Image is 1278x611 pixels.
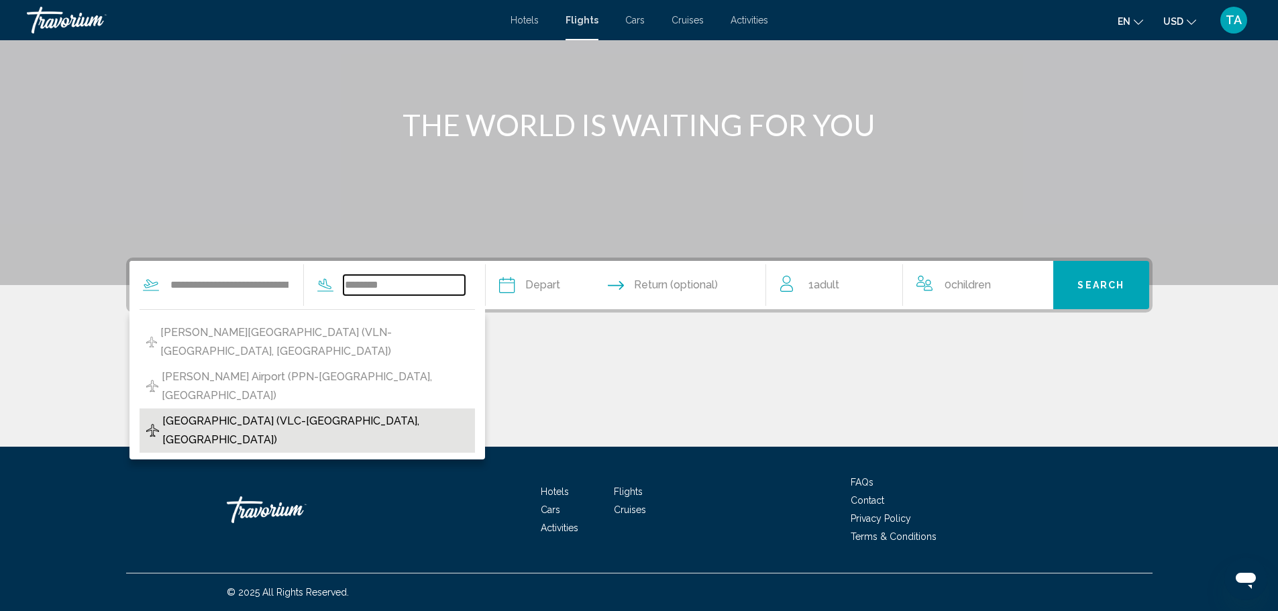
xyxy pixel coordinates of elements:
a: Travorium [227,490,361,530]
a: Hotels [511,15,539,25]
button: User Menu [1216,6,1251,34]
h1: THE WORLD IS WAITING FOR YOU [388,107,891,142]
span: 0 [945,276,991,294]
span: [PERSON_NAME][GEOGRAPHIC_DATA] (VLN-[GEOGRAPHIC_DATA], [GEOGRAPHIC_DATA]) [160,323,468,361]
button: Search [1053,261,1149,309]
button: [PERSON_NAME] Airport (PPN-[GEOGRAPHIC_DATA], [GEOGRAPHIC_DATA]) [140,364,475,408]
div: Search widget [129,261,1149,309]
span: © 2025 All Rights Reserved. [227,587,349,598]
button: [GEOGRAPHIC_DATA] (VLC-[GEOGRAPHIC_DATA], [GEOGRAPHIC_DATA]) [140,408,475,453]
a: Flights [614,486,643,497]
button: Depart date [499,261,560,309]
button: [PERSON_NAME][GEOGRAPHIC_DATA] (VLN-[GEOGRAPHIC_DATA], [GEOGRAPHIC_DATA]) [140,320,475,364]
a: Cars [625,15,645,25]
a: FAQs [851,477,873,488]
span: Children [951,278,991,291]
span: [GEOGRAPHIC_DATA] (VLC-[GEOGRAPHIC_DATA], [GEOGRAPHIC_DATA]) [162,412,468,449]
a: Privacy Policy [851,513,911,524]
a: Cars [541,504,560,515]
a: Flights [566,15,598,25]
a: Terms & Conditions [851,531,937,542]
a: Cruises [672,15,704,25]
button: Change language [1118,11,1143,31]
a: Contact [851,495,884,506]
button: Travelers: 1 adult, 0 children [767,261,1054,309]
a: Travorium [27,7,497,34]
span: Return (optional) [634,276,718,294]
button: Return date [608,261,718,309]
span: USD [1163,16,1183,27]
span: [PERSON_NAME] Airport (PPN-[GEOGRAPHIC_DATA], [GEOGRAPHIC_DATA]) [162,368,468,405]
span: 1 [808,276,839,294]
a: Activities [731,15,768,25]
span: Search [1077,280,1124,291]
iframe: Button to launch messaging window [1224,557,1267,600]
a: Activities [541,522,578,533]
button: Change currency [1163,11,1196,31]
a: Hotels [541,486,569,497]
span: en [1118,16,1130,27]
span: TA [1226,13,1242,27]
a: Cruises [614,504,646,515]
span: Adult [814,278,839,291]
